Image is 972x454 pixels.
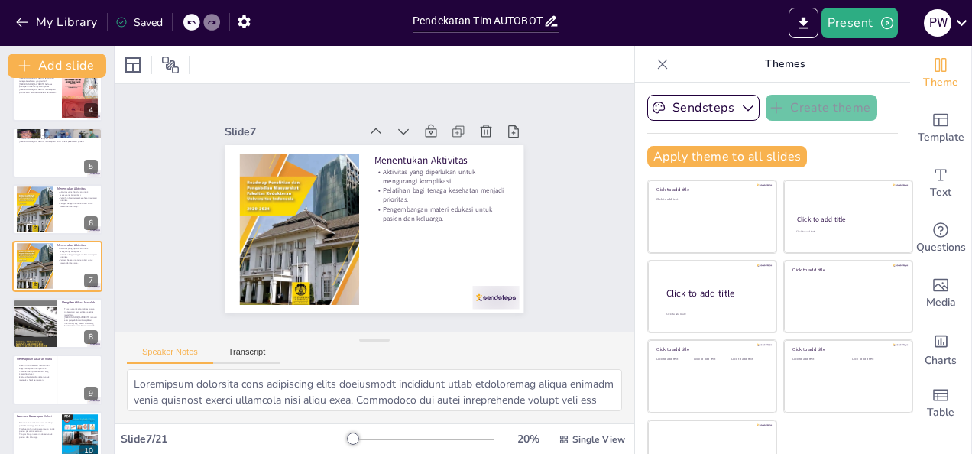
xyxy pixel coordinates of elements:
[656,358,691,362] div: Click to add text
[17,370,53,375] p: Pelatihan dan pemantauan yang ketat diperlukan.
[12,128,102,178] div: 5
[84,330,98,344] div: 8
[926,294,956,311] span: Media
[115,15,163,30] div: Saved
[910,266,971,321] div: Add images, graphics, shapes or video
[57,191,98,196] p: Aktivitas yang diperlukan untuk mengurangi komplikasi.
[923,74,958,91] span: Theme
[910,46,971,101] div: Change the overall theme
[233,109,368,138] div: Slide 7
[12,184,102,235] div: 6
[84,160,98,173] div: 5
[510,432,546,446] div: 20 %
[797,215,899,224] div: Click to add title
[792,358,841,362] div: Click to add text
[656,186,766,193] div: Click to add title
[84,387,98,400] div: 9
[161,56,180,74] span: Position
[121,53,145,77] div: Layout
[927,404,954,421] span: Table
[57,186,98,191] p: Menentukan Aktivitas
[12,298,102,349] div: 8
[910,101,971,156] div: Add ready made slides
[127,347,213,364] button: Speaker Notes
[11,10,104,34] button: My Library
[930,184,951,201] span: Text
[918,129,964,146] span: Template
[17,137,98,140] p: PDCA terdiri dari empat langkah utama.
[62,300,98,305] p: Mengidentifikasi Masalah
[374,186,510,219] p: Pelatihan bagi tenaga kesehatan menjadi prioritas.
[789,8,818,38] button: Export to PowerPoint
[57,259,98,264] p: Pengembangan materi edukasi untuk pasien dan keluarga.
[121,432,348,446] div: Slide 7 / 21
[647,146,807,167] button: Apply theme to all slides
[62,316,98,321] p: [PERSON_NAME] AUTOBOTS mencari akar penyebab dari komplikasi.
[910,156,971,211] div: Add text boxes
[17,89,57,94] p: [PERSON_NAME] AUTOBOTS menerapkan pendekatan terstruktur dalam perawatan.
[694,358,728,362] div: Click to add text
[17,426,57,432] p: Pembuatan formulir pemantauan untuk pasien pasca trakeostomi.
[17,77,57,83] p: [PERSON_NAME] AUTOBOTS terdiri dari tenaga kesehatan yang terlatih.
[766,95,877,121] button: Create theme
[924,9,951,37] div: P W
[910,211,971,266] div: Get real-time input from your audience
[916,239,966,256] span: Questions
[792,267,902,273] div: Click to add title
[792,346,902,352] div: Click to add title
[57,253,98,258] p: Pelatihan bagi tenaga kesehatan menjadi prioritas.
[84,216,98,230] div: 6
[17,433,57,438] p: Pengembangan materi edukasi untuk pasien dan keluarga.
[17,414,57,419] p: Rencana Penerapan Solusi
[572,433,625,446] span: Single View
[731,358,766,362] div: Click to add text
[675,46,895,83] p: Themes
[84,103,98,117] div: 4
[127,369,622,411] textarea: Loremipsum dolorsita cons adipiscing elits doeiusmodt incididunt utlab etdoloremag aliqua enimadm...
[925,352,957,369] span: Charts
[12,70,102,121] div: 4
[413,10,543,32] input: Insert title
[373,205,509,238] p: Pengembangan materi edukasi untuk pasien dan keluarga.
[12,355,102,405] div: 9
[17,130,98,135] p: Langkah PDCA
[796,230,898,234] div: Click to add text
[647,95,760,121] button: Sendsteps
[666,312,763,316] div: Click to add body
[62,307,98,316] p: Tingginya angka komplikasi pasca trakeostomi memerlukan analisis mendalam.
[17,134,98,137] p: Metode PDCA digunakan untuk perbaikan berkelanjutan.
[17,365,53,370] p: Sasaran mutu adalah menurunkan angka komplikasi menjadi 0%.
[852,358,900,362] div: Click to add text
[17,83,57,88] p: [PERSON_NAME] AUTOBOTS berfokus pada penurunan angka komplikasi.
[8,54,106,78] button: Add slide
[666,287,764,300] div: Click to add title
[12,241,102,291] div: 7
[17,140,98,143] p: [PERSON_NAME] AUTOBOTS menerapkan PDCA dalam perawatan pasien.
[17,375,53,381] p: Evaluasi berkala diperlukan untuk mengukur hasil perawatan.
[57,202,98,207] p: Pengembangan materi edukasi untuk pasien dan keluarga.
[656,346,766,352] div: Click to add title
[57,244,98,248] p: Menentukan Aktivitas
[379,154,514,182] p: Menentukan Aktivitas
[57,248,98,253] p: Aktivitas yang diperlukan untuk mengurangi komplikasi.
[57,196,98,202] p: Pelatihan bagi tenaga kesehatan menjadi prioritas.
[910,321,971,376] div: Add charts and graphs
[62,322,98,327] p: Intervensi yang efektif dirancang berdasarkan pemahaman masalah.
[910,376,971,431] div: Add a table
[213,347,281,364] button: Transcript
[377,167,513,200] p: Aktivitas yang diperlukan untuk mengurangi komplikasi.
[17,421,57,426] p: Rencana penerapan solusi mencakup pelatihan tenaga kesehatan.
[656,198,766,202] div: Click to add text
[17,357,53,362] p: Menetapkan Sasaran Mutu
[821,8,898,38] button: Present
[84,274,98,287] div: 7
[924,8,951,38] button: P W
